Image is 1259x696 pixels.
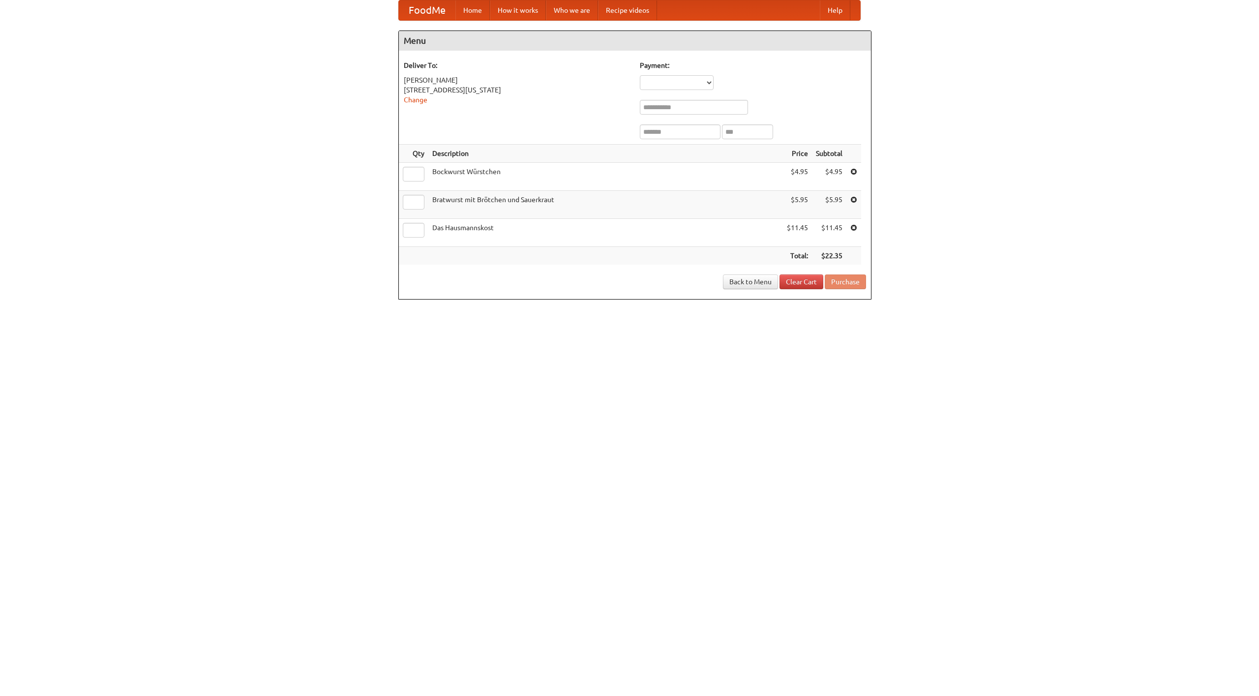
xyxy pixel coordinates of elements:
[779,274,823,289] a: Clear Cart
[404,75,630,85] div: [PERSON_NAME]
[428,219,783,247] td: Das Hausmannskost
[783,247,812,265] th: Total:
[812,145,846,163] th: Subtotal
[783,219,812,247] td: $11.45
[825,274,866,289] button: Purchase
[820,0,850,20] a: Help
[428,163,783,191] td: Bockwurst Würstchen
[490,0,546,20] a: How it works
[812,247,846,265] th: $22.35
[783,191,812,219] td: $5.95
[455,0,490,20] a: Home
[399,145,428,163] th: Qty
[399,31,871,51] h4: Menu
[783,145,812,163] th: Price
[640,61,866,70] h5: Payment:
[812,219,846,247] td: $11.45
[404,96,427,104] a: Change
[428,145,783,163] th: Description
[546,0,598,20] a: Who we are
[598,0,657,20] a: Recipe videos
[812,191,846,219] td: $5.95
[404,85,630,95] div: [STREET_ADDRESS][US_STATE]
[723,274,778,289] a: Back to Menu
[812,163,846,191] td: $4.95
[399,0,455,20] a: FoodMe
[404,61,630,70] h5: Deliver To:
[783,163,812,191] td: $4.95
[428,191,783,219] td: Bratwurst mit Brötchen und Sauerkraut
